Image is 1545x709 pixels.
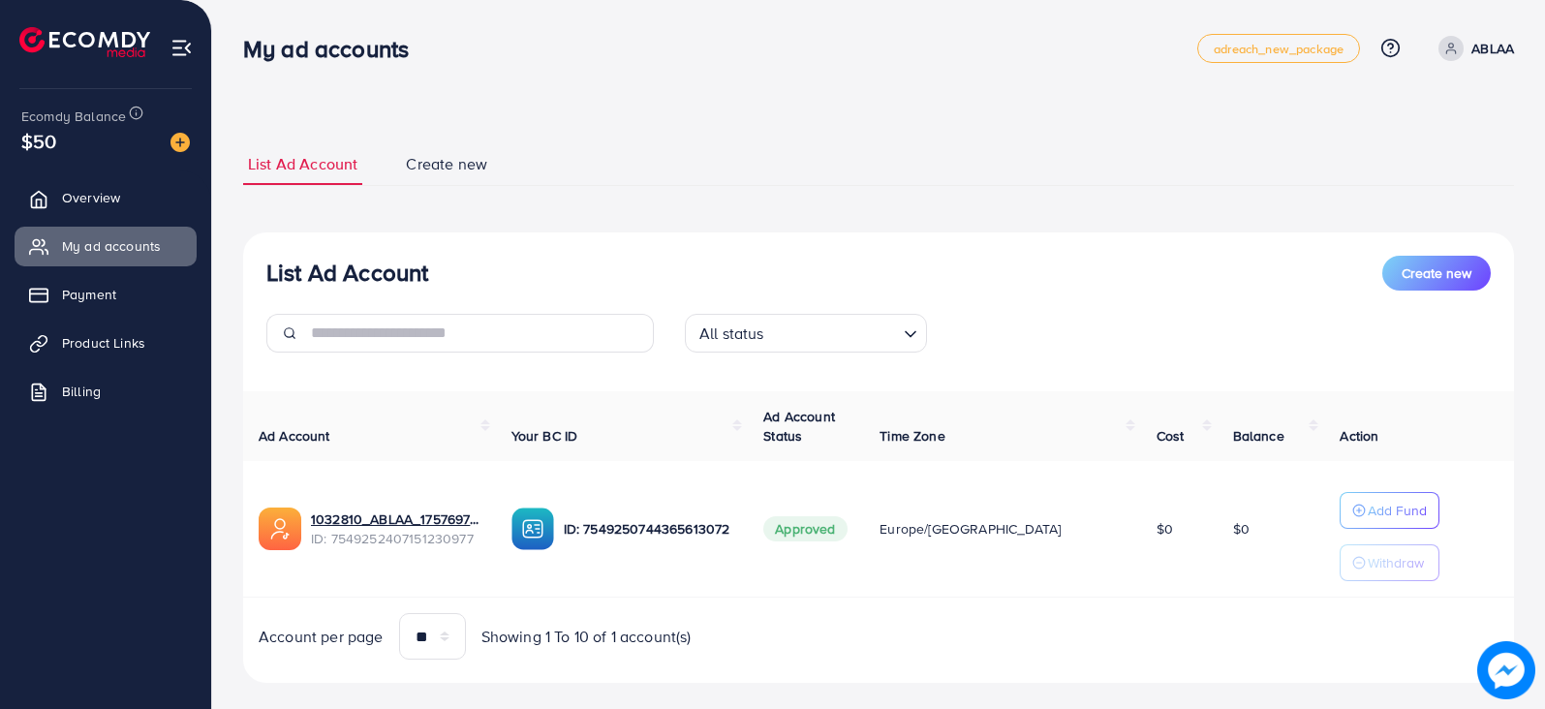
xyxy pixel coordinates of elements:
[1233,426,1284,446] span: Balance
[1382,256,1491,291] button: Create new
[564,517,733,540] p: ID: 7549250744365613072
[511,426,578,446] span: Your BC ID
[763,407,835,446] span: Ad Account Status
[21,107,126,126] span: Ecomdy Balance
[763,516,847,541] span: Approved
[170,133,190,152] img: image
[1477,641,1535,699] img: image
[259,508,301,550] img: ic-ads-acc.e4c84228.svg
[685,314,927,353] div: Search for option
[1471,37,1514,60] p: ABLAA
[1157,519,1173,539] span: $0
[266,259,428,287] h3: List Ad Account
[243,35,424,63] h3: My ad accounts
[62,188,120,207] span: Overview
[1340,426,1378,446] span: Action
[15,178,197,217] a: Overview
[170,37,193,59] img: menu
[15,372,197,411] a: Billing
[15,324,197,362] a: Product Links
[259,426,330,446] span: Ad Account
[406,153,487,175] span: Create new
[311,529,480,548] span: ID: 7549252407151230977
[1431,36,1514,61] a: ABLAA
[1340,492,1439,529] button: Add Fund
[248,153,357,175] span: List Ad Account
[62,236,161,256] span: My ad accounts
[880,519,1061,539] span: Europe/[GEOGRAPHIC_DATA]
[15,275,197,314] a: Payment
[15,227,197,265] a: My ad accounts
[770,316,896,348] input: Search for option
[1157,426,1185,446] span: Cost
[1233,519,1250,539] span: $0
[880,426,944,446] span: Time Zone
[62,382,101,401] span: Billing
[511,508,554,550] img: ic-ba-acc.ded83a64.svg
[62,285,116,304] span: Payment
[19,27,150,57] img: logo
[1197,34,1360,63] a: adreach_new_package
[1368,499,1427,522] p: Add Fund
[311,509,480,529] a: 1032810_ABLAA_1757697348546
[695,320,768,348] span: All status
[481,626,692,648] span: Showing 1 To 10 of 1 account(s)
[1340,544,1439,581] button: Withdraw
[1402,263,1471,283] span: Create new
[259,626,384,648] span: Account per page
[1368,551,1424,574] p: Withdraw
[21,127,56,155] span: $50
[62,333,145,353] span: Product Links
[1214,43,1344,55] span: adreach_new_package
[311,509,480,549] div: <span class='underline'>1032810_ABLAA_1757697348546</span></br>7549252407151230977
